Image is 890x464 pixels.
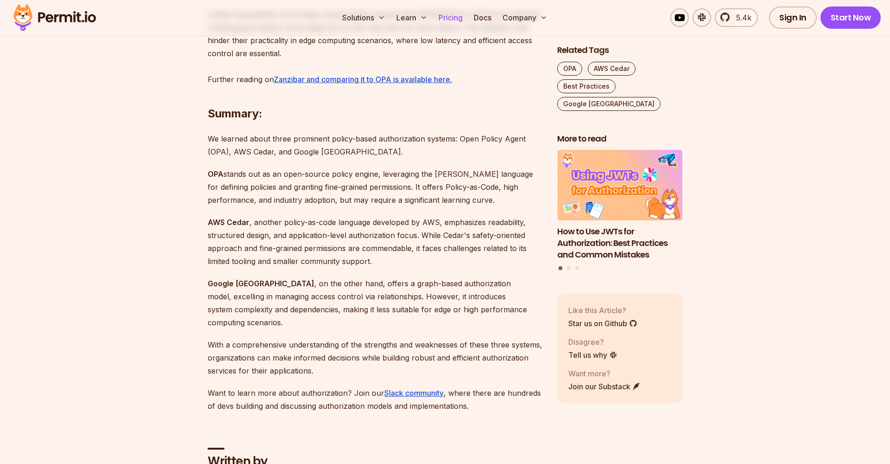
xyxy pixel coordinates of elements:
a: Zanzibar and comparing it to OPA is available here. [274,75,452,84]
a: AWS Cedar [588,62,636,76]
strong: Google [GEOGRAPHIC_DATA] [208,279,314,288]
a: Star us on Github [568,318,637,329]
a: 5.4k [715,8,758,27]
button: Company [499,8,551,27]
button: Go to slide 1 [559,266,563,271]
button: Go to slide 2 [567,266,571,270]
a: Google [GEOGRAPHIC_DATA] [557,97,661,111]
h2: Related Tags [557,45,682,56]
button: Solutions [338,8,389,27]
a: Best Practices [557,79,616,93]
p: With a comprehensive understanding of the strengths and weaknesses of these three systems, organi... [208,338,542,377]
a: OPA [557,62,582,76]
strong: OPA [208,169,223,179]
p: Want to learn more about authorization? Join our , where there are hundreds of devs building and ... [208,387,542,412]
a: Slack community [384,388,444,398]
p: Like this Article? [568,305,637,316]
img: How to Use JWTs for Authorization: Best Practices and Common Mistakes [557,150,682,221]
h3: How to Use JWTs for Authorization: Best Practices and Common Mistakes [557,226,682,260]
p: Disagree? [568,336,617,348]
li: 1 of 3 [557,150,682,261]
a: Pricing [435,8,466,27]
p: , another policy-as-code language developed by AWS, emphasizes readability, structured design, an... [208,216,542,268]
p: Limited Applicability at the Edge: Graph-based systems like [GEOGRAPHIC_DATA] are typically chall... [208,8,542,86]
a: Start Now [820,6,881,29]
a: How to Use JWTs for Authorization: Best Practices and Common MistakesHow to Use JWTs for Authoriz... [557,150,682,261]
button: Go to slide 3 [575,266,579,270]
p: , on the other hand, offers a graph-based authorization model, excelling in managing access contr... [208,277,542,329]
span: 5.4k [731,12,751,23]
p: We learned about three prominent policy-based authorization systems: Open Policy Agent (OPA), AWS... [208,132,542,158]
p: stands out as an open-source policy engine, leveraging the [PERSON_NAME] language for defining po... [208,168,542,206]
a: Join our Substack [568,381,641,392]
p: Want more? [568,368,641,379]
img: Permit logo [9,2,100,33]
a: Sign In [769,6,817,29]
h2: Summary: [208,69,542,121]
button: Learn [393,8,431,27]
div: Posts [557,150,682,272]
strong: AWS Cedar [208,218,249,227]
h2: More to read [557,133,682,145]
a: Tell us why [568,349,617,361]
a: Docs [470,8,495,27]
